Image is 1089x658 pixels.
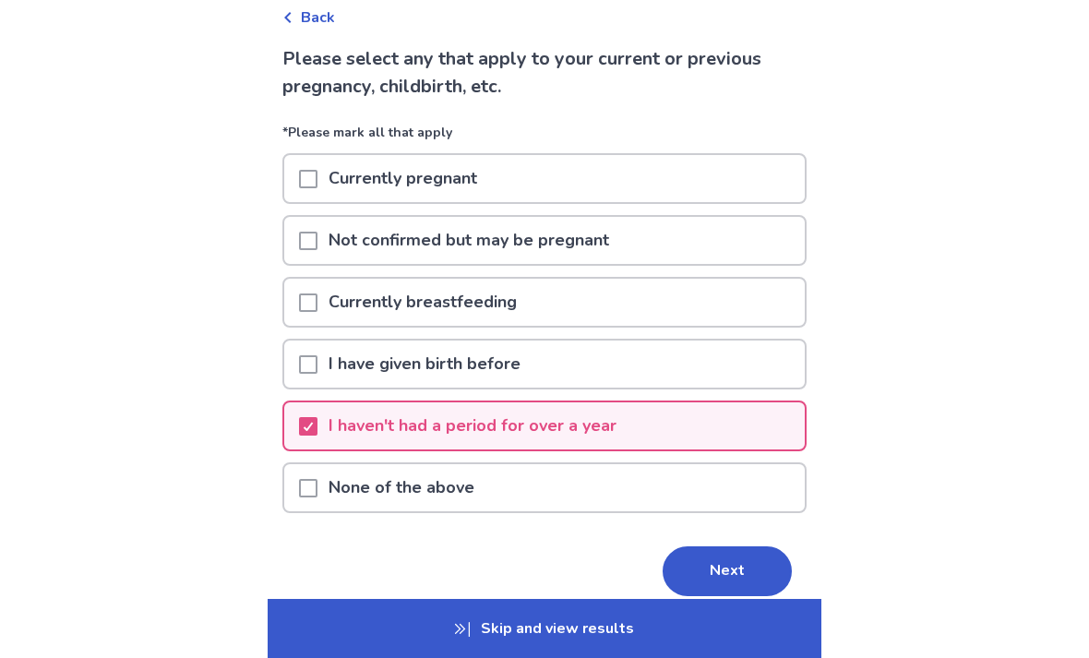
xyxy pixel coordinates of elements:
[301,6,335,29] span: Back
[268,599,821,658] p: Skip and view results
[317,402,628,449] p: I haven't had a period for over a year
[317,217,620,264] p: Not confirmed but may be pregnant
[317,341,532,388] p: I have given birth before
[663,546,792,596] button: Next
[317,464,485,511] p: None of the above
[317,279,528,326] p: Currently breastfeeding
[282,45,807,101] p: Please select any that apply to your current or previous pregnancy, childbirth, etc.
[317,155,488,202] p: Currently pregnant
[282,123,807,153] p: *Please mark all that apply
